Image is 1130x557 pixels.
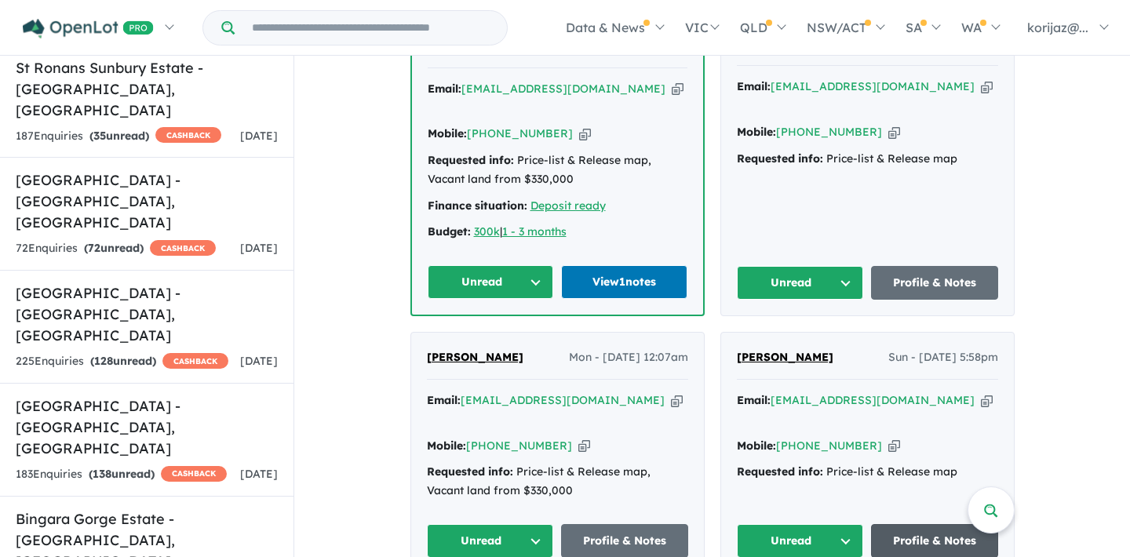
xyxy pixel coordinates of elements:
[672,81,683,97] button: Copy
[240,467,278,481] span: [DATE]
[16,169,278,233] h5: [GEOGRAPHIC_DATA] - [GEOGRAPHIC_DATA] , [GEOGRAPHIC_DATA]
[16,127,221,146] div: 187 Enquir ies
[16,395,278,459] h5: [GEOGRAPHIC_DATA] - [GEOGRAPHIC_DATA] , [GEOGRAPHIC_DATA]
[428,82,461,96] strong: Email:
[84,241,144,255] strong: ( unread)
[1027,20,1088,35] span: korijaz@...
[94,354,113,368] span: 128
[16,352,228,371] div: 225 Enquir ies
[428,265,554,299] button: Unread
[466,439,572,453] a: [PHONE_NUMBER]
[16,57,278,121] h5: St Ronans Sunbury Estate - [GEOGRAPHIC_DATA] , [GEOGRAPHIC_DATA]
[737,350,833,364] span: [PERSON_NAME]
[428,153,514,167] strong: Requested info:
[737,125,776,139] strong: Mobile:
[428,224,471,238] strong: Budget:
[428,151,687,189] div: Price-list & Release map, Vacant land from $330,000
[89,129,149,143] strong: ( unread)
[16,239,216,258] div: 72 Enquir ies
[427,439,466,453] strong: Mobile:
[671,392,683,409] button: Copy
[737,79,771,93] strong: Email:
[427,463,688,501] div: Price-list & Release map, Vacant land from $330,000
[23,19,154,38] img: Openlot PRO Logo White
[737,348,833,367] a: [PERSON_NAME]
[776,125,882,139] a: [PHONE_NUMBER]
[240,241,278,255] span: [DATE]
[88,241,100,255] span: 72
[461,82,665,96] a: [EMAIL_ADDRESS][DOMAIN_NAME]
[93,129,106,143] span: 35
[981,392,993,409] button: Copy
[737,266,864,300] button: Unread
[155,127,221,143] span: CASHBACK
[737,463,998,482] div: Price-list & Release map
[90,354,156,368] strong: ( unread)
[428,126,467,140] strong: Mobile:
[776,439,882,453] a: [PHONE_NUMBER]
[737,439,776,453] strong: Mobile:
[530,198,606,213] a: Deposit ready
[161,466,227,482] span: CASHBACK
[737,150,998,169] div: Price-list & Release map
[467,126,573,140] a: [PHONE_NUMBER]
[502,224,567,238] a: 1 - 3 months
[771,393,975,407] a: [EMAIL_ADDRESS][DOMAIN_NAME]
[737,464,823,479] strong: Requested info:
[461,393,665,407] a: [EMAIL_ADDRESS][DOMAIN_NAME]
[240,354,278,368] span: [DATE]
[240,129,278,143] span: [DATE]
[771,79,975,93] a: [EMAIL_ADDRESS][DOMAIN_NAME]
[578,438,590,454] button: Copy
[427,350,523,364] span: [PERSON_NAME]
[238,11,504,45] input: Try estate name, suburb, builder or developer
[579,126,591,142] button: Copy
[888,438,900,454] button: Copy
[737,151,823,166] strong: Requested info:
[737,393,771,407] strong: Email:
[16,282,278,346] h5: [GEOGRAPHIC_DATA] - [GEOGRAPHIC_DATA] , [GEOGRAPHIC_DATA]
[428,198,527,213] strong: Finance situation:
[150,240,216,256] span: CASHBACK
[428,223,687,242] div: |
[427,348,523,367] a: [PERSON_NAME]
[888,124,900,140] button: Copy
[981,78,993,95] button: Copy
[569,348,688,367] span: Mon - [DATE] 12:07am
[93,467,111,481] span: 138
[427,464,513,479] strong: Requested info:
[871,266,998,300] a: Profile & Notes
[162,353,228,369] span: CASHBACK
[888,348,998,367] span: Sun - [DATE] 5:58pm
[16,465,227,484] div: 183 Enquir ies
[89,467,155,481] strong: ( unread)
[427,393,461,407] strong: Email:
[561,265,687,299] a: View1notes
[474,224,500,238] a: 300k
